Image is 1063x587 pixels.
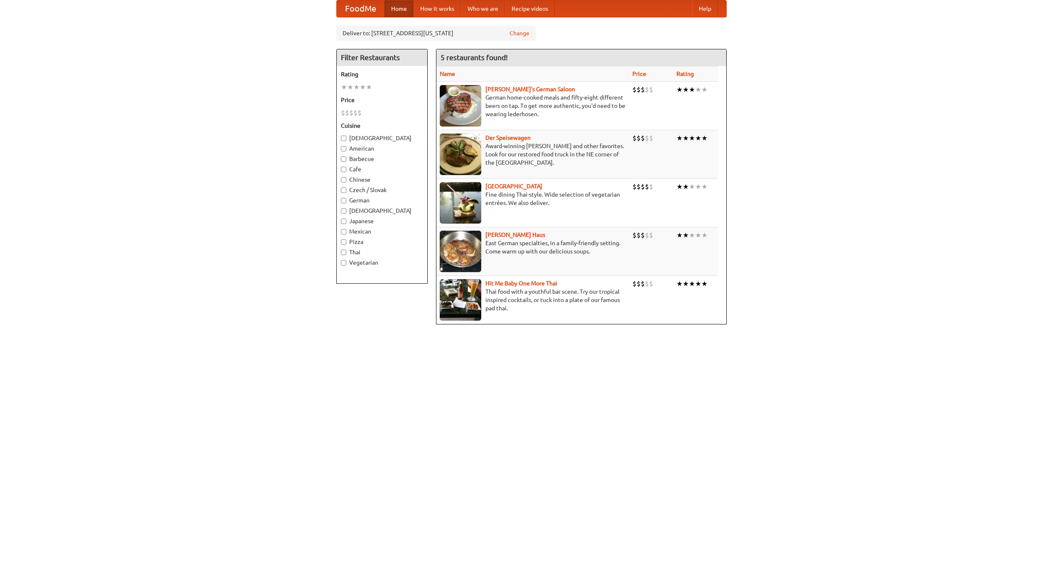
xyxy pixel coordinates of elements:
p: Award-winning [PERSON_NAME] and other favorites. Look for our restored food truck in the NE corne... [440,142,626,167]
li: $ [637,182,641,191]
li: ★ [695,134,701,143]
a: Der Speisewagen [485,134,531,141]
li: $ [641,134,645,143]
input: Vegetarian [341,260,346,265]
li: $ [637,231,641,240]
li: ★ [683,134,689,143]
a: FoodMe [337,0,385,17]
li: ★ [683,182,689,191]
a: Hit Me Baby One More Thai [485,280,557,287]
li: ★ [676,231,683,240]
input: German [341,198,346,203]
a: Change [509,29,529,37]
li: $ [358,108,362,117]
li: ★ [689,85,695,94]
li: ★ [689,134,695,143]
li: ★ [701,134,708,143]
label: American [341,144,423,153]
input: Thai [341,250,346,255]
h4: Filter Restaurants [337,49,427,66]
li: $ [649,85,653,94]
li: ★ [683,279,689,288]
label: [DEMOGRAPHIC_DATA] [341,207,423,215]
input: Cafe [341,167,346,172]
li: $ [637,85,641,94]
li: $ [632,182,637,191]
li: $ [641,279,645,288]
img: kohlhaus.jpg [440,231,481,272]
li: ★ [701,182,708,191]
h5: Price [341,96,423,104]
li: $ [637,279,641,288]
h5: Rating [341,70,423,78]
li: ★ [689,279,695,288]
li: ★ [701,279,708,288]
li: $ [645,182,649,191]
h5: Cuisine [341,122,423,130]
li: $ [645,279,649,288]
li: $ [637,134,641,143]
li: $ [632,134,637,143]
input: [DEMOGRAPHIC_DATA] [341,208,346,214]
li: $ [641,85,645,94]
input: American [341,146,346,151]
input: Japanese [341,219,346,224]
li: $ [341,108,345,117]
li: ★ [689,182,695,191]
label: [DEMOGRAPHIC_DATA] [341,134,423,142]
label: Czech / Slovak [341,186,423,194]
li: $ [649,231,653,240]
li: ★ [683,85,689,94]
a: Price [632,71,646,77]
li: $ [632,279,637,288]
li: ★ [676,279,683,288]
input: Barbecue [341,156,346,162]
input: Czech / Slovak [341,188,346,193]
li: ★ [366,83,372,92]
li: ★ [695,85,701,94]
li: ★ [701,231,708,240]
p: Fine dining Thai-style. Wide selection of vegetarian entrées. We also deliver. [440,190,626,207]
li: $ [641,182,645,191]
label: German [341,196,423,205]
label: Chinese [341,175,423,184]
label: Vegetarian [341,258,423,267]
p: East German specialties, in a family-friendly setting. Come warm up with our delicious soups. [440,239,626,256]
label: Pizza [341,238,423,246]
a: [PERSON_NAME]'s German Saloon [485,86,575,93]
a: Recipe videos [505,0,555,17]
li: $ [649,279,653,288]
a: How it works [414,0,461,17]
li: ★ [676,182,683,191]
li: ★ [676,85,683,94]
li: ★ [695,279,701,288]
li: ★ [689,231,695,240]
input: [DEMOGRAPHIC_DATA] [341,136,346,141]
li: $ [645,85,649,94]
li: $ [645,231,649,240]
input: Pizza [341,239,346,245]
li: $ [632,231,637,240]
li: $ [649,182,653,191]
div: Deliver to: [STREET_ADDRESS][US_STATE] [336,26,536,41]
li: $ [645,134,649,143]
b: [PERSON_NAME] Haus [485,231,545,238]
li: ★ [353,83,360,92]
li: ★ [701,85,708,94]
li: $ [649,134,653,143]
li: $ [353,108,358,117]
img: esthers.jpg [440,85,481,127]
a: Home [385,0,414,17]
label: Japanese [341,217,423,225]
li: ★ [683,231,689,240]
label: Cafe [341,165,423,173]
label: Mexican [341,227,423,236]
img: satay.jpg [440,182,481,224]
label: Thai [341,248,423,256]
p: German home-cooked meals and fifty-eight different beers on tap. To get more authentic, you'd nee... [440,93,626,118]
input: Mexican [341,229,346,234]
label: Barbecue [341,155,423,163]
a: Help [692,0,718,17]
